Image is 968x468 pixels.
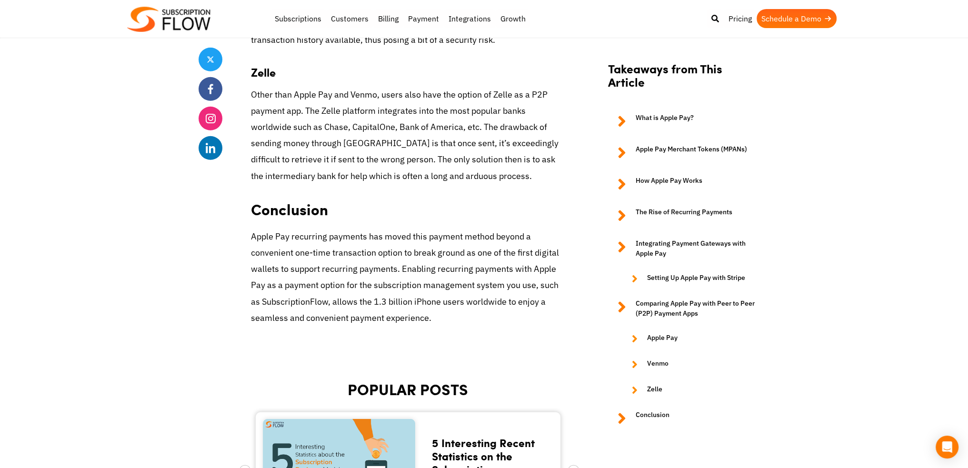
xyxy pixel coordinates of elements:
[403,9,444,28] a: Payment
[251,87,565,184] p: Other than Apple Pay and Venmo, users also have the option of Zelle as a P2P payment app. The Zel...
[373,9,403,28] a: Billing
[622,273,760,284] a: Setting Up Apple Pay with Stripe
[251,380,565,398] h2: POPULAR POSTS
[444,9,496,28] a: Integrations
[270,9,326,28] a: Subscriptions
[724,9,757,28] a: Pricing
[608,144,760,161] a: Apple Pay Merchant Tokens (MPANs)
[936,436,958,458] div: Open Intercom Messenger
[496,9,530,28] a: Growth
[251,229,565,326] p: Apple Pay recurring payments has moved this payment method beyond a convenient one-time transacti...
[251,55,565,79] h3: Zelle
[608,61,760,99] h2: Takeaways from This Article
[608,176,760,193] a: How Apple Pay Works
[608,113,760,130] a: What is Apple Pay?
[251,191,565,221] h2: Conclusion
[608,299,760,319] a: Comparing Apple Pay with Peer to Peer (P2P) Payment Apps
[622,333,760,344] a: Apple Pay
[757,9,837,28] a: Schedule a Demo
[608,207,760,224] a: The Rise of Recurring Payments
[622,384,760,396] a: Zelle
[622,358,760,370] a: Venmo
[326,9,373,28] a: Customers
[127,7,210,32] img: Subscriptionflow
[608,239,760,259] a: Integrating Payment Gateways with Apple Pay
[608,410,760,427] a: Conclusion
